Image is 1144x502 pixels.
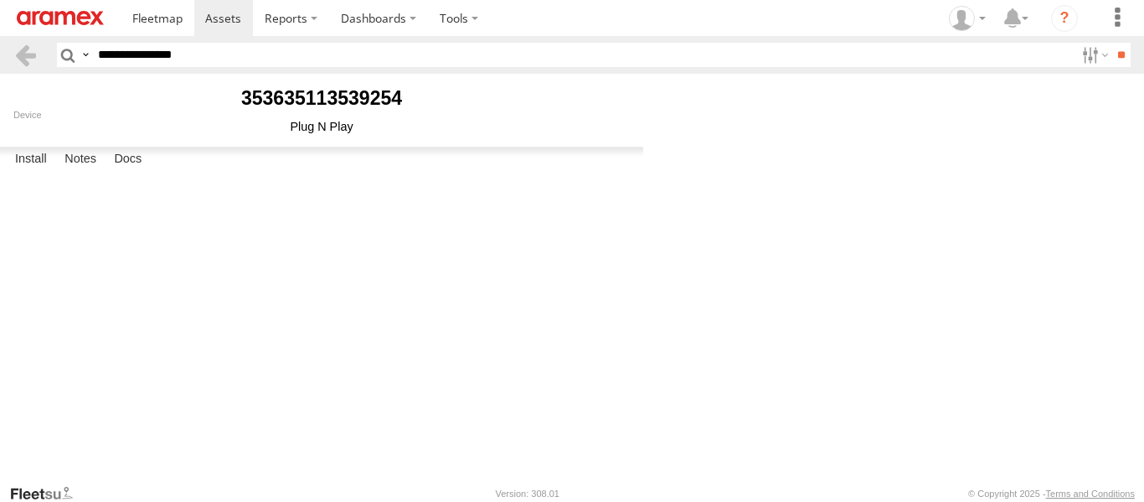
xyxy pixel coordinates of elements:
div: © Copyright 2025 - [968,489,1135,499]
a: Back to previous Page [13,43,38,67]
label: Notes [56,147,105,171]
label: Search Filter Options [1075,43,1111,67]
img: aramex-logo.svg [17,11,104,25]
label: Search Query [79,43,92,67]
label: Install [7,147,55,171]
label: Docs [106,147,150,171]
i: ? [1051,5,1078,32]
div: Version: 308.01 [496,489,559,499]
div: Plug N Play [13,120,630,133]
div: Mazen Siblini [943,6,992,31]
div: Device [13,110,630,120]
a: Visit our Website [9,485,86,502]
b: 353635113539254 [241,87,402,109]
a: Terms and Conditions [1046,489,1135,499]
